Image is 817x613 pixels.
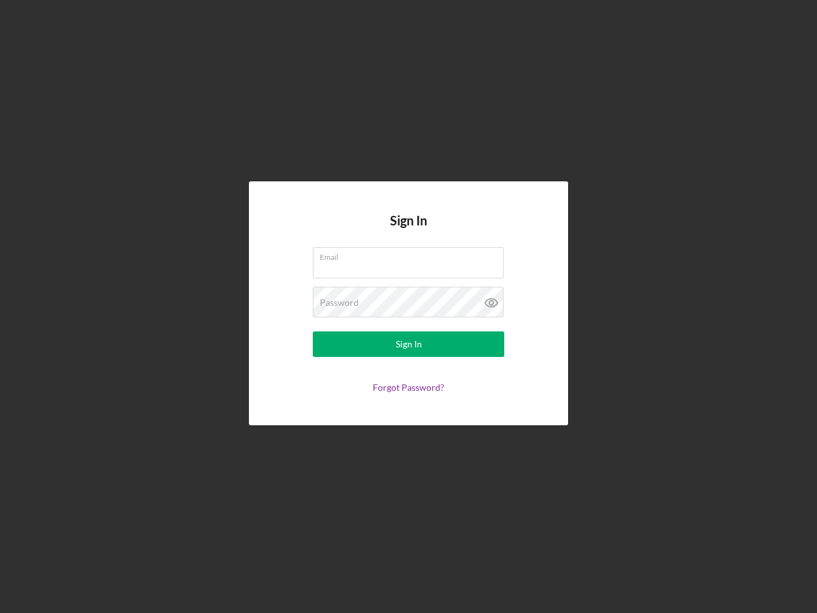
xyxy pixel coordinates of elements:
div: Sign In [396,331,422,357]
button: Sign In [313,331,504,357]
label: Password [320,298,359,308]
h4: Sign In [390,213,427,247]
a: Forgot Password? [373,382,444,393]
label: Email [320,248,504,262]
